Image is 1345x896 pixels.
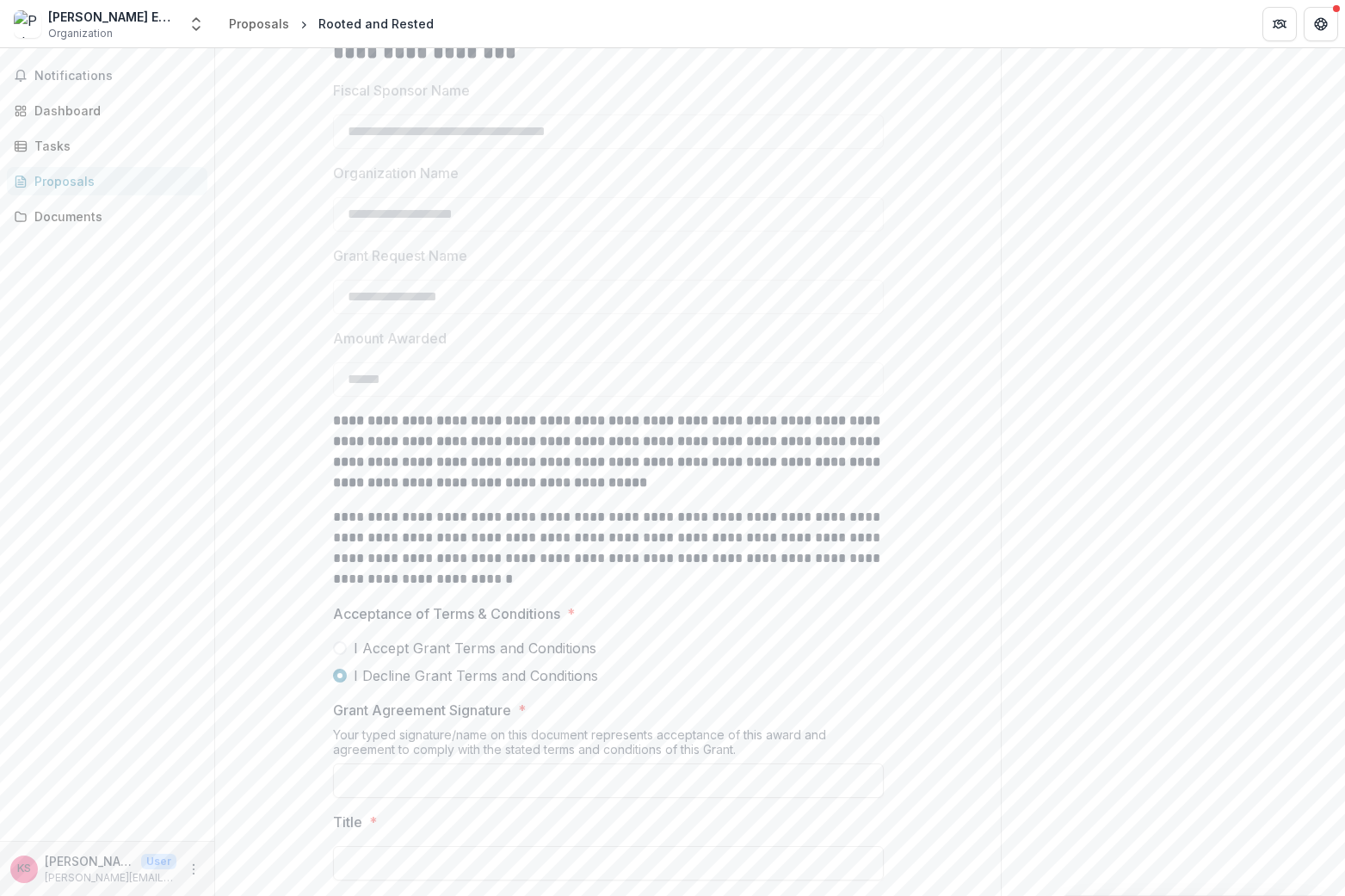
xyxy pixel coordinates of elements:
button: More [183,859,204,880]
a: Documents [7,202,207,231]
p: [PERSON_NAME][EMAIL_ADDRESS][DOMAIN_NAME] [45,870,176,886]
p: Fiscal Sponsor Name [333,80,470,101]
div: Tasks [34,137,194,155]
a: Dashboard [7,96,207,125]
div: Your typed signature/name on this document represents acceptance of this award and agreement to c... [333,727,884,763]
img: Pete-Flo Enterprises [14,10,41,38]
p: User [141,854,176,869]
button: Get Help [1304,7,1338,41]
div: Dashboard [34,102,194,120]
button: Notifications [7,62,207,90]
a: Tasks [7,132,207,160]
a: Proposals [7,167,207,195]
div: Rooted and Rested [318,15,434,33]
span: I Accept Grant Terms and Conditions [354,638,596,658]
div: [PERSON_NAME] Enterprises [48,8,177,26]
span: Notifications [34,69,201,83]
div: Proposals [34,172,194,190]
p: Organization Name [333,163,459,183]
p: [PERSON_NAME] [45,852,134,870]
p: Amount Awarded [333,328,447,349]
span: I Decline Grant Terms and Conditions [354,665,598,686]
p: Grant Request Name [333,245,467,266]
div: Proposals [229,15,289,33]
div: Documents [34,207,194,226]
p: Grant Agreement Signature [333,700,511,720]
nav: breadcrumb [222,11,441,36]
span: Organization [48,26,113,41]
p: Title [333,812,362,832]
button: Partners [1262,7,1297,41]
p: Acceptance of Terms & Conditions [333,603,560,624]
div: Kirsten Schnittker [17,863,31,874]
a: Proposals [222,11,296,36]
button: Open entity switcher [184,7,208,41]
